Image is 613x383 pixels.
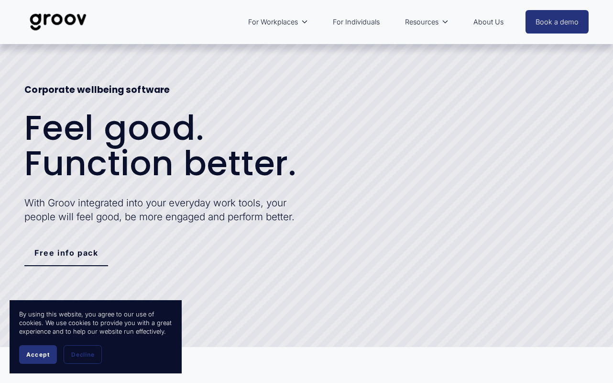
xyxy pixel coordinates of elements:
[24,240,108,266] a: Free info pack
[243,11,313,33] a: folder dropdown
[19,310,172,336] p: By using this website, you agree to our use of cookies. We use cookies to provide you with a grea...
[328,11,384,33] a: For Individuals
[24,196,298,224] p: With Groov integrated into your everyday work tools, your people will feel good, be more engaged ...
[64,345,102,364] button: Decline
[469,11,508,33] a: About Us
[24,83,170,96] strong: Corporate wellbeing software
[525,10,589,34] a: Book a demo
[24,111,298,181] h1: Feel good. Function better.
[248,16,298,28] span: For Workplaces
[71,351,94,358] span: Decline
[24,6,92,38] img: Groov | Unlock Human Potential at Work and in Life
[26,351,50,358] span: Accept
[400,11,454,33] a: folder dropdown
[19,345,57,364] button: Accept
[405,16,438,28] span: Resources
[10,300,182,373] section: Cookie banner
